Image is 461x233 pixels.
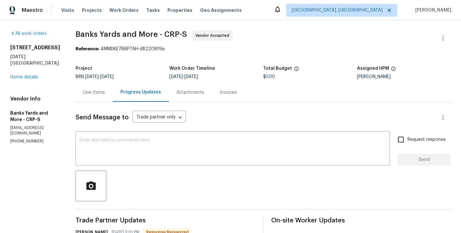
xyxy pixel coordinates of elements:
[263,66,292,71] h5: Total Budget
[100,75,114,79] span: [DATE]
[61,7,74,13] span: Visits
[76,114,129,121] span: Send Message to
[10,110,60,123] h5: Banks Yards and More - CRP-S
[184,75,198,79] span: [DATE]
[10,139,60,144] p: [PHONE_NUMBER]
[294,66,299,75] span: The total cost of line items that have been proposed by Opendoor. This sum includes line items th...
[133,112,186,123] div: Trade partner only
[176,89,204,96] div: Attachments
[146,8,160,12] span: Tasks
[76,66,92,71] h5: Project
[169,75,198,79] span: -
[10,44,60,51] h2: [STREET_ADDRESS]
[292,7,383,13] span: [GEOGRAPHIC_DATA], [GEOGRAPHIC_DATA]
[357,75,451,79] div: [PERSON_NAME]
[76,75,114,79] span: BRN
[76,46,451,52] div: 4MMDKE7BBPTAH-d82208f9a
[169,66,215,71] h5: Work Order Timeline
[169,75,183,79] span: [DATE]
[76,47,99,51] b: Reference:
[109,7,139,13] span: Work Orders
[85,75,99,79] span: [DATE]
[120,89,161,95] div: Progress Updates
[85,75,114,79] span: -
[10,75,38,79] a: Home details
[10,125,60,136] p: [EMAIL_ADDRESS][DOMAIN_NAME]
[263,75,275,79] span: $1.00
[220,89,237,96] div: Invoices
[200,7,242,13] span: Geo Assignments
[408,136,446,143] span: Request response
[76,217,255,224] span: Trade Partner Updates
[10,31,47,36] a: All work orders
[271,217,451,224] span: On-site Worker Updates
[76,30,187,38] span: Banks Yards and More - CRP-S
[22,7,43,13] span: Maestro
[413,7,451,13] span: [PERSON_NAME]
[82,7,102,13] span: Projects
[357,66,389,71] h5: Assigned HPM
[391,66,396,75] span: The hpm assigned to this work order.
[83,89,105,96] div: Line Items
[167,7,192,13] span: Properties
[195,32,232,39] span: Vendor Accepted
[10,53,60,66] h5: [DATE][GEOGRAPHIC_DATA]
[10,96,60,102] h4: Vendor Info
